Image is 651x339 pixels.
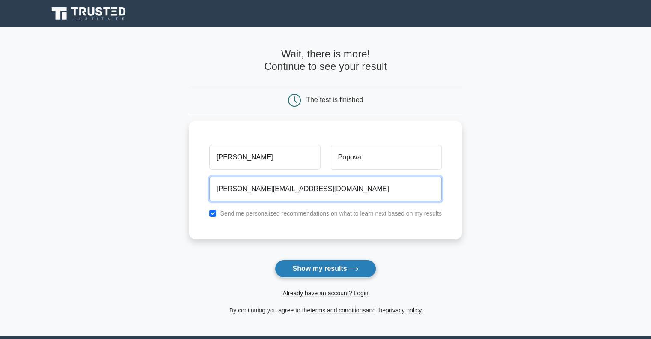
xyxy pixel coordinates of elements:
a: privacy policy [386,307,422,314]
button: Show my results [275,260,376,278]
label: Send me personalized recommendations on what to learn next based on my results [220,210,442,217]
h4: Wait, there is more! Continue to see your result [189,48,462,73]
input: Email [209,177,442,201]
a: Already have an account? Login [282,290,368,297]
div: The test is finished [306,96,363,103]
div: By continuing you agree to the and the [184,305,467,315]
input: First name [209,145,320,170]
input: Last name [331,145,442,170]
a: terms and conditions [310,307,366,314]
